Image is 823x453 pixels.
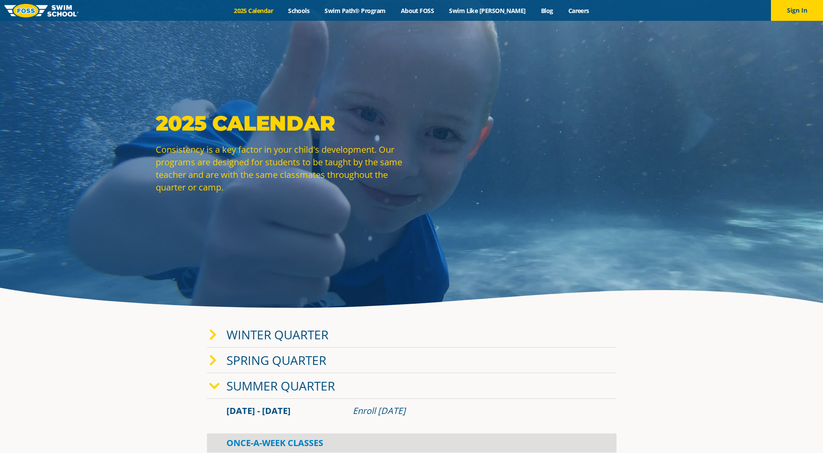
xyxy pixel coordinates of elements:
p: Consistency is a key factor in your child's development. Our programs are designed for students t... [156,143,407,194]
a: Spring Quarter [226,352,326,368]
a: Schools [281,7,317,15]
a: Swim Path® Program [317,7,393,15]
span: [DATE] - [DATE] [226,405,291,417]
a: Blog [533,7,561,15]
a: Winter Quarter [226,326,328,343]
a: About FOSS [393,7,442,15]
a: 2025 Calendar [226,7,281,15]
img: FOSS Swim School Logo [4,4,79,17]
div: Enroll [DATE] [353,405,597,417]
strong: 2025 Calendar [156,111,335,136]
div: Once-A-Week Classes [207,433,616,453]
a: Swim Like [PERSON_NAME] [442,7,534,15]
a: Careers [561,7,597,15]
a: Summer Quarter [226,377,335,394]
